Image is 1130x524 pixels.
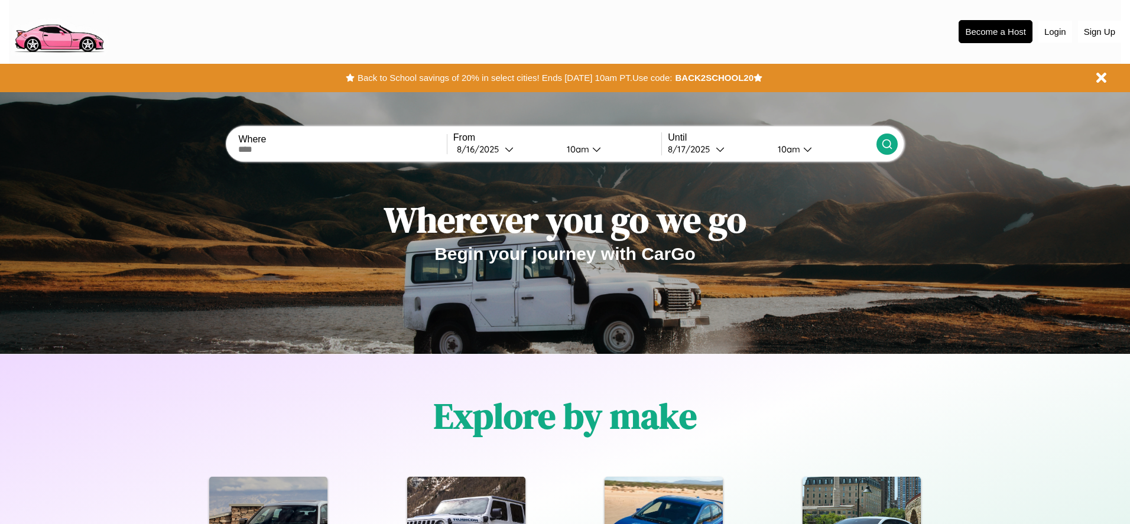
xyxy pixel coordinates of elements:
button: Login [1038,21,1072,43]
button: 10am [557,143,661,155]
div: 8 / 17 / 2025 [668,144,716,155]
button: Back to School savings of 20% in select cities! Ends [DATE] 10am PT.Use code: [355,70,675,86]
label: From [453,132,661,143]
button: Sign Up [1078,21,1121,43]
h1: Explore by make [434,392,697,440]
b: BACK2SCHOOL20 [675,73,754,83]
div: 10am [561,144,592,155]
label: Where [238,134,446,145]
img: logo [9,6,109,56]
div: 8 / 16 / 2025 [457,144,505,155]
button: Become a Host [959,20,1032,43]
button: 10am [768,143,876,155]
div: 10am [772,144,803,155]
label: Until [668,132,876,143]
button: 8/16/2025 [453,143,557,155]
